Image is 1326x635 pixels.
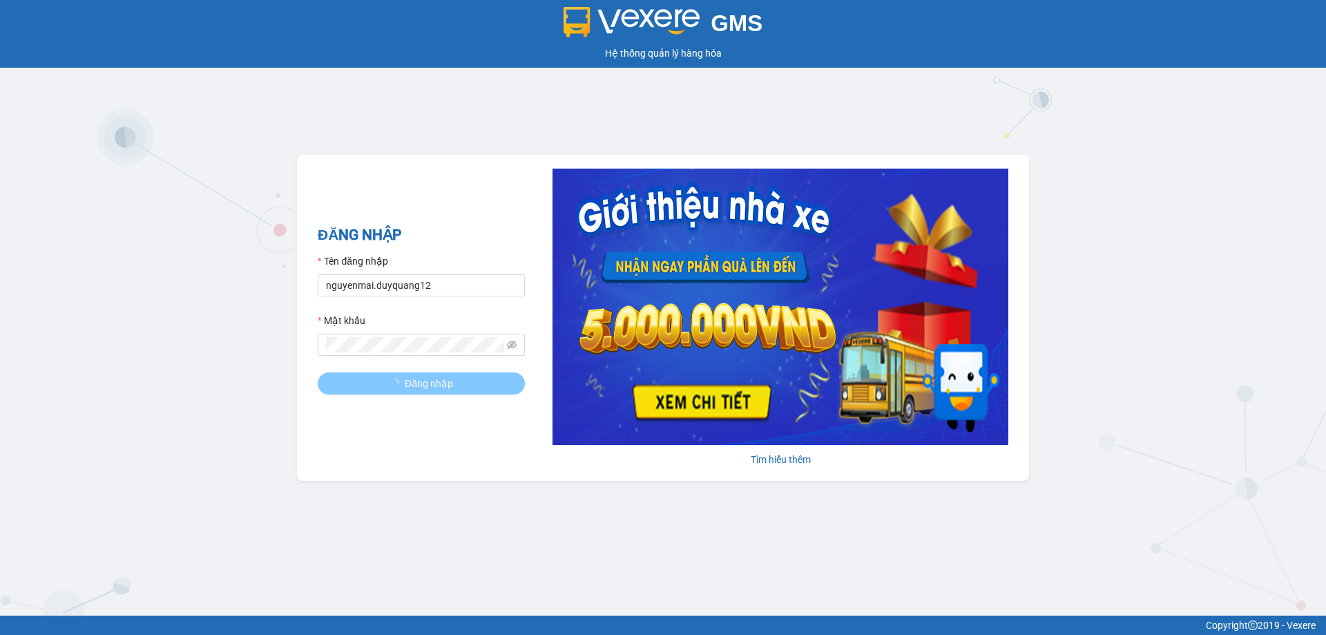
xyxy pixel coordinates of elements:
[1248,620,1258,630] span: copyright
[318,274,525,296] input: Tên đăng nhập
[564,7,700,37] img: logo 2
[552,452,1008,467] div: Tìm hiểu thêm
[326,337,504,352] input: Mật khẩu
[3,46,1323,61] div: Hệ thống quản lý hàng hóa
[405,376,453,391] span: Đăng nhập
[10,618,1316,633] div: Copyright 2019 - Vexere
[318,372,525,395] button: Đăng nhập
[318,313,365,328] label: Mật khẩu
[318,224,525,247] h2: ĐĂNG NHẬP
[564,21,763,32] a: GMS
[318,254,388,269] label: Tên đăng nhập
[390,379,405,388] span: loading
[507,340,517,350] span: eye-invisible
[552,169,1008,445] img: banner-0
[711,10,762,36] span: GMS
